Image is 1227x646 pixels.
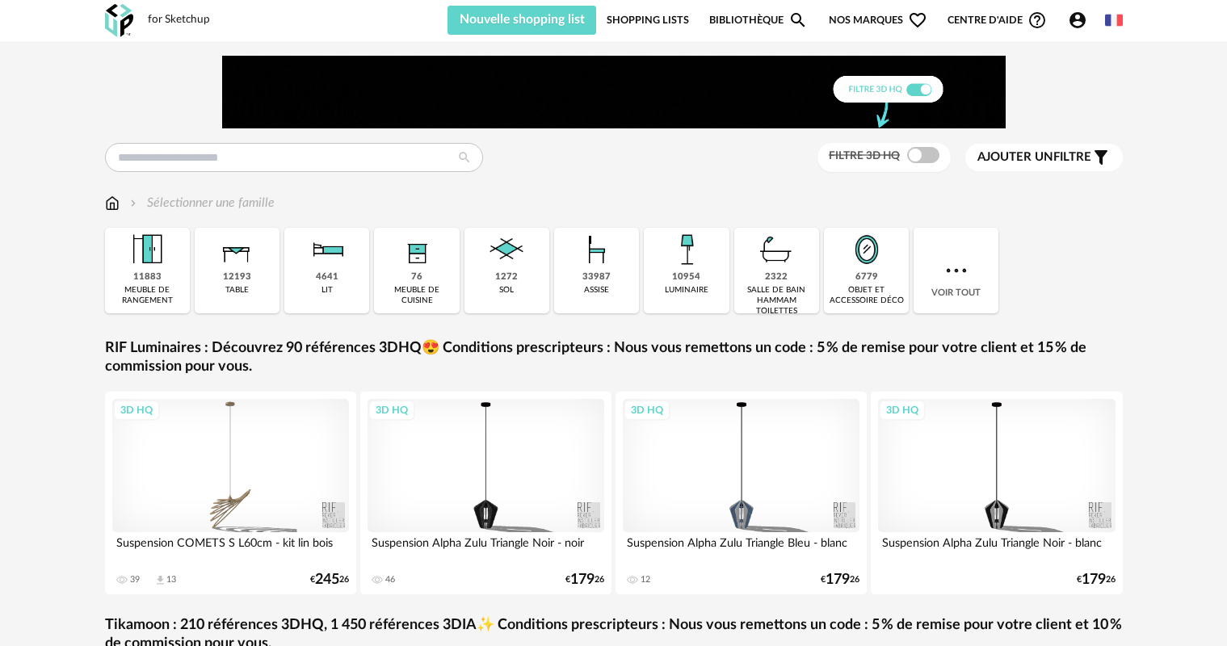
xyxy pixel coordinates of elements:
div: assise [584,285,609,296]
a: 3D HQ Suspension Alpha Zulu Triangle Noir - blanc €17926 [871,392,1123,594]
div: 12 [641,574,650,585]
div: Suspension Alpha Zulu Triangle Noir - blanc [878,532,1116,564]
div: 76 [411,271,422,283]
div: salle de bain hammam toilettes [739,285,814,317]
button: Ajouter unfiltre Filter icon [965,144,1123,171]
div: 46 [385,574,395,585]
img: Sol.png [485,228,528,271]
div: Suspension Alpha Zulu Triangle Noir - noir [368,532,605,564]
span: Account Circle icon [1068,10,1087,30]
div: 4641 [316,271,338,283]
img: svg+xml;base64,PHN2ZyB3aWR0aD0iMTYiIGhlaWdodD0iMTciIHZpZXdCb3g9IjAgMCAxNiAxNyIgZmlsbD0ibm9uZSIgeG... [105,194,120,212]
div: table [225,285,249,296]
span: 245 [315,574,339,585]
div: € 26 [565,574,604,585]
div: Suspension COMETS S L60cm - kit lin bois [112,532,350,564]
div: lit [321,285,333,296]
img: Table.png [215,228,258,271]
div: 1272 [495,271,518,283]
div: Voir tout [914,228,998,313]
div: 10954 [672,271,700,283]
a: 3D HQ Suspension Alpha Zulu Triangle Bleu - blanc 12 €17926 [616,392,868,594]
div: 12193 [223,271,251,283]
div: 3D HQ [879,400,926,421]
div: 13 [166,574,176,585]
img: svg+xml;base64,PHN2ZyB3aWR0aD0iMTYiIGhlaWdodD0iMTYiIHZpZXdCb3g9IjAgMCAxNiAxNiIgZmlsbD0ibm9uZSIgeG... [127,194,140,212]
div: € 26 [821,574,859,585]
div: 33987 [582,271,611,283]
span: Nouvelle shopping list [460,13,585,26]
div: 3D HQ [113,400,160,421]
img: Salle%20de%20bain.png [754,228,798,271]
div: 3D HQ [624,400,670,421]
button: Nouvelle shopping list [448,6,597,35]
span: Centre d'aideHelp Circle Outline icon [948,10,1047,30]
div: € 26 [310,574,349,585]
span: Download icon [154,574,166,586]
img: Luminaire.png [665,228,708,271]
div: objet et accessoire déco [829,285,904,306]
div: sol [499,285,514,296]
div: 6779 [855,271,878,283]
div: 3D HQ [368,400,415,421]
span: Ajouter un [977,151,1053,163]
div: 39 [130,574,140,585]
div: Suspension Alpha Zulu Triangle Bleu - blanc [623,532,860,564]
img: OXP [105,4,133,37]
a: BibliothèqueMagnify icon [709,6,808,35]
span: 179 [1082,574,1106,585]
span: Filter icon [1091,148,1111,167]
img: Literie.png [305,228,349,271]
span: 179 [570,574,595,585]
img: more.7b13dc1.svg [942,256,971,285]
div: 2322 [765,271,788,283]
span: Nos marques [829,6,927,35]
span: Account Circle icon [1068,10,1095,30]
img: Rangement.png [395,228,439,271]
a: 3D HQ Suspension Alpha Zulu Triangle Noir - noir 46 €17926 [360,392,612,594]
div: € 26 [1077,574,1116,585]
a: 3D HQ Suspension COMETS S L60cm - kit lin bois 39 Download icon 13 €24526 [105,392,357,594]
div: luminaire [665,285,708,296]
div: Sélectionner une famille [127,194,275,212]
img: fr [1105,11,1123,29]
span: Magnify icon [788,10,808,30]
img: Miroir.png [845,228,889,271]
span: 179 [826,574,850,585]
img: Assise.png [575,228,619,271]
div: meuble de cuisine [379,285,454,306]
div: meuble de rangement [110,285,185,306]
a: Shopping Lists [607,6,689,35]
span: Filtre 3D HQ [829,150,900,161]
span: Heart Outline icon [908,10,927,30]
div: for Sketchup [148,13,210,27]
img: Meuble%20de%20rangement.png [125,228,169,271]
img: FILTRE%20HQ%20NEW_V1%20(4).gif [222,56,1006,128]
span: filtre [977,149,1091,166]
span: Help Circle Outline icon [1027,10,1047,30]
div: 11883 [133,271,162,283]
a: RIF Luminaires : Découvrez 90 références 3DHQ😍 Conditions prescripteurs : Nous vous remettons un ... [105,339,1123,377]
